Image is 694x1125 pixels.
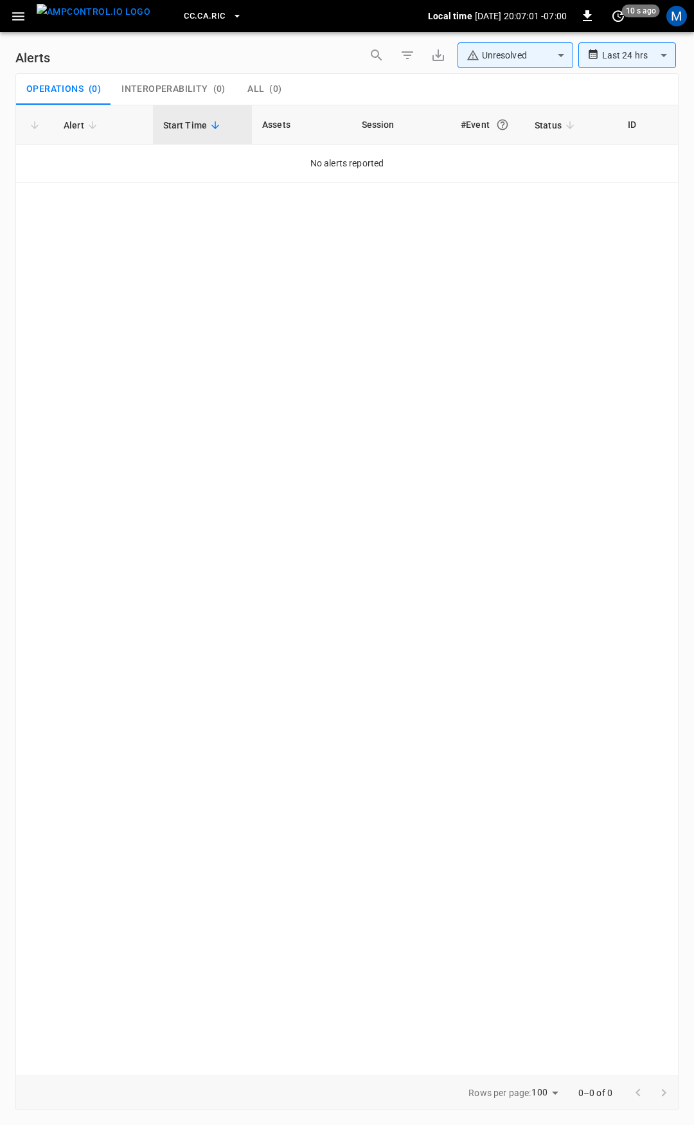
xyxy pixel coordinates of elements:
[666,6,687,26] div: profile-icon
[531,1083,562,1102] div: 100
[184,9,225,24] span: CC.CA.RIC
[16,145,678,183] td: No alerts reported
[247,84,264,95] span: All
[618,105,678,145] th: ID
[121,84,208,95] span: Interoperability
[578,1086,612,1099] p: 0–0 of 0
[213,84,226,95] span: ( 0 )
[89,84,101,95] span: ( 0 )
[608,6,628,26] button: set refresh interval
[179,4,247,29] button: CC.CA.RIC
[64,118,101,133] span: Alert
[15,48,50,68] h6: Alerts
[535,118,578,133] span: Status
[163,118,224,133] span: Start Time
[602,43,676,67] div: Last 24 hrs
[351,105,451,145] th: Session
[468,1086,531,1099] p: Rows per page:
[37,4,150,20] img: ampcontrol.io logo
[491,113,514,136] button: An event is a single occurrence of an issue. An alert groups related events for the same asset, m...
[467,49,553,62] div: Unresolved
[252,105,351,145] th: Assets
[428,10,472,22] p: Local time
[26,84,84,95] span: Operations
[475,10,567,22] p: [DATE] 20:07:01 -07:00
[622,4,660,17] span: 10 s ago
[461,113,514,136] div: #Event
[269,84,281,95] span: ( 0 )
